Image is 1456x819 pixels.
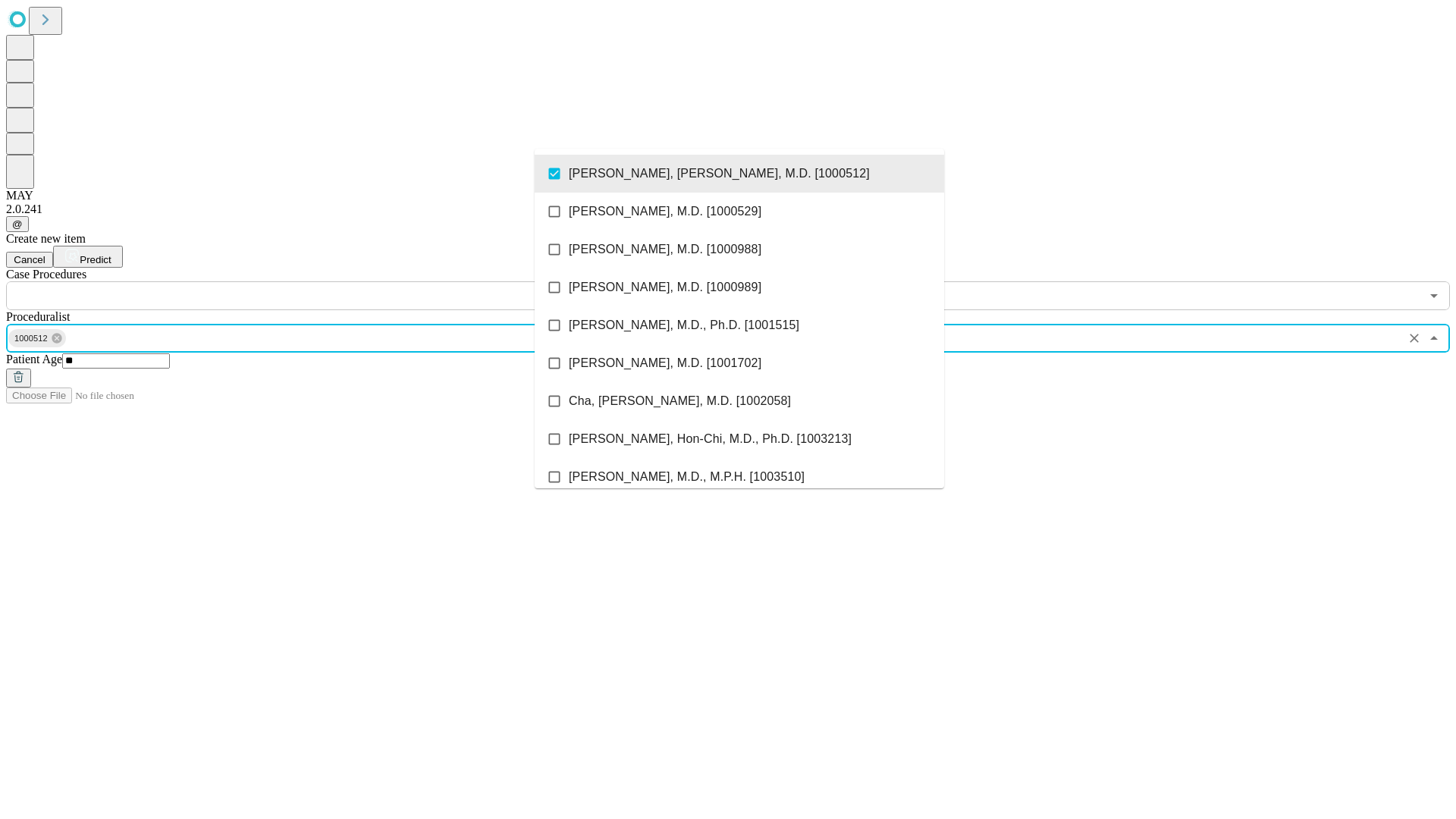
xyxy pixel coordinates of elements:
[569,468,805,486] span: [PERSON_NAME], M.D., M.P.H. [1003510]
[1404,328,1425,349] button: Clear
[8,329,66,347] div: 1000512
[569,354,761,372] span: [PERSON_NAME], M.D. [1001702]
[12,218,23,230] span: @
[6,310,70,323] span: Proceduralist
[569,202,761,221] span: [PERSON_NAME], M.D. [1000529]
[569,278,761,297] span: [PERSON_NAME], M.D. [1000989]
[1423,285,1445,306] button: Open
[80,254,111,265] span: Predict
[569,165,870,183] span: [PERSON_NAME], [PERSON_NAME], M.D. [1000512]
[6,202,1450,216] div: 2.0.241
[569,392,791,410] span: Cha, [PERSON_NAME], M.D. [1002058]
[569,240,761,259] span: [PERSON_NAME], M.D. [1000988]
[6,353,62,366] span: Patient Age
[14,254,45,265] span: Cancel
[6,189,1450,202] div: MAY
[6,232,86,245] span: Create new item
[6,252,53,268] button: Cancel
[6,268,86,281] span: Scheduled Procedure
[8,330,54,347] span: 1000512
[6,216,29,232] button: @
[1423,328,1445,349] button: Close
[569,430,852,448] span: [PERSON_NAME], Hon-Chi, M.D., Ph.D. [1003213]
[53,246,123,268] button: Predict
[569,316,799,334] span: [PERSON_NAME], M.D., Ph.D. [1001515]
